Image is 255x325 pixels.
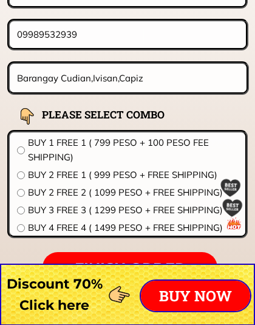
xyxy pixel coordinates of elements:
input: Address [14,64,242,92]
p: BUY NOW [141,281,250,311]
span: BUY 2 FREE 1 ( 999 PESO + FREE SHIPPING) [28,168,238,182]
span: BUY 1 FREE 1 ( 799 PESO + 100 PESO FEE SHIPPING) [28,135,238,165]
h2: PLEASE SELECT COMBO [42,106,195,123]
span: FINISH ORDER [75,259,186,277]
span: BUY 2 FREE 2 ( 1099 PESO + FREE SHIPPING) [28,185,238,200]
input: Phone number [14,21,242,47]
span: BUY 4 FREE 4 ( 1499 PESO + FREE SHIPPING) [28,221,238,235]
span: BUY 3 FREE 3 ( 1299 PESO + FREE SHIPPING) [28,203,238,217]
